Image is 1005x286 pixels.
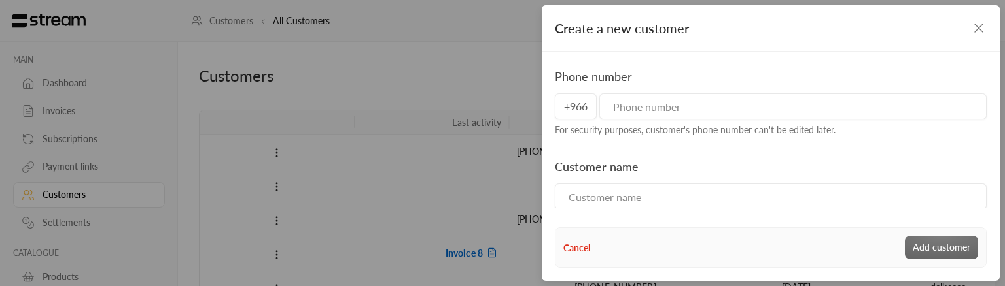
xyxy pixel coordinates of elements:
[555,18,689,38] span: Create a new customer
[555,67,632,86] label: Phone number
[555,157,639,176] label: Customer name
[555,183,987,210] input: Customer name
[555,123,987,136] div: For security purposes, customer's phone number can't be edited later.
[563,241,590,255] button: Cancel
[599,93,987,119] input: Phone number
[555,93,597,119] span: +966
